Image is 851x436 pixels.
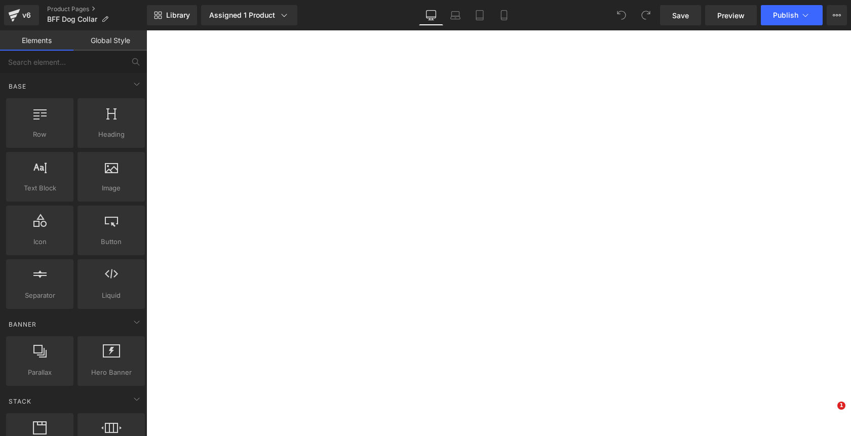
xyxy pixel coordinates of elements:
[492,5,516,25] a: Mobile
[147,5,197,25] a: New Library
[8,320,37,329] span: Banner
[81,367,142,378] span: Hero Banner
[81,236,142,247] span: Button
[81,290,142,301] span: Liquid
[636,5,656,25] button: Redo
[209,10,289,20] div: Assigned 1 Product
[817,402,841,426] iframe: Intercom live chat
[9,183,70,193] span: Text Block
[827,5,847,25] button: More
[20,9,33,22] div: v6
[81,129,142,140] span: Heading
[81,183,142,193] span: Image
[837,402,845,410] span: 1
[672,10,689,21] span: Save
[8,82,27,91] span: Base
[9,367,70,378] span: Parallax
[717,10,745,21] span: Preview
[443,5,468,25] a: Laptop
[166,11,190,20] span: Library
[47,15,97,23] span: BFF Dog Collar
[761,5,823,25] button: Publish
[9,236,70,247] span: Icon
[9,290,70,301] span: Separator
[468,5,492,25] a: Tablet
[773,11,798,19] span: Publish
[419,5,443,25] a: Desktop
[73,30,147,51] a: Global Style
[4,5,39,25] a: v6
[47,5,147,13] a: Product Pages
[705,5,757,25] a: Preview
[611,5,632,25] button: Undo
[9,129,70,140] span: Row
[8,397,32,406] span: Stack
